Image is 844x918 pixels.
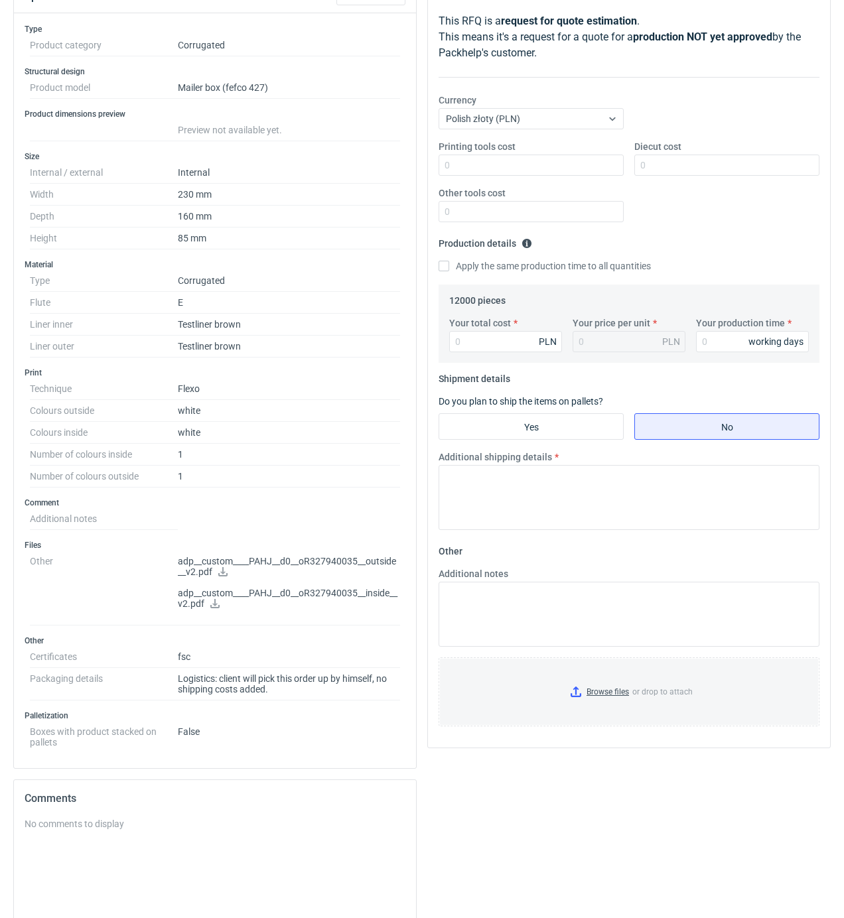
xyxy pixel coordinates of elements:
dt: Additional notes [30,508,178,530]
label: No [634,413,819,440]
dd: 1 [178,466,400,488]
legend: 12000 pieces [449,290,506,306]
p: adp__custom____PAHJ__d0__oR327940035__inside__v2.pdf [178,588,400,610]
p: This RFQ is a . This means it's a request for a quote for a by the Packhelp's customer. [439,13,819,61]
dt: Product category [30,34,178,56]
dt: Width [30,184,178,206]
dd: Corrugated [178,34,400,56]
label: Your total cost [449,316,511,330]
dt: Technique [30,378,178,400]
label: or drop to attach [439,658,819,726]
dd: white [178,422,400,444]
dd: Flexo [178,378,400,400]
dt: Packaging details [30,668,178,700]
dt: Boxes with product stacked on pallets [30,721,178,748]
dt: Certificates [30,646,178,668]
dt: Depth [30,206,178,228]
input: 0 [634,155,819,176]
input: 0 [439,155,624,176]
dd: Testliner brown [178,314,400,336]
label: Apply the same production time to all quantities [439,259,651,273]
div: PLN [539,335,557,348]
div: PLN [662,335,680,348]
strong: request for quote estimation [501,15,637,27]
div: working days [748,335,804,348]
dd: fsc [178,646,400,668]
dt: Number of colours outside [30,466,178,488]
legend: Production details [439,233,532,249]
label: Currency [439,94,476,107]
dt: Height [30,228,178,249]
input: 0 [439,201,624,222]
dd: Internal [178,162,400,184]
dt: Type [30,270,178,292]
label: Printing tools cost [439,140,516,153]
dt: Product model [30,77,178,99]
dd: Corrugated [178,270,400,292]
strong: production NOT yet approved [633,31,772,43]
legend: Other [439,541,462,557]
h3: Material [25,259,405,270]
dt: Colours inside [30,422,178,444]
input: 0 [696,331,809,352]
dt: Internal / external [30,162,178,184]
h2: Comments [25,791,405,807]
label: Your price per unit [573,316,650,330]
span: Polish złoty (PLN) [446,113,520,124]
h3: Type [25,24,405,34]
h3: Comment [25,497,405,508]
dd: 85 mm [178,228,400,249]
dd: Mailer box (fefco 427) [178,77,400,99]
label: Additional shipping details [439,450,552,464]
dt: Colours outside [30,400,178,422]
dd: False [178,721,400,748]
dd: white [178,400,400,422]
h3: Structural design [25,66,405,77]
dd: 1 [178,444,400,466]
label: Your production time [696,316,785,330]
h3: Size [25,151,405,162]
dt: Liner inner [30,314,178,336]
p: adp__custom____PAHJ__d0__oR327940035__outside__v2.pdf [178,556,400,578]
legend: Shipment details [439,368,510,384]
span: Preview not available yet. [178,125,282,135]
dd: 160 mm [178,206,400,228]
h3: Palletization [25,710,405,721]
h3: Other [25,635,405,646]
label: Yes [439,413,624,440]
label: Additional notes [439,567,508,580]
dt: Liner outer [30,336,178,358]
dd: 230 mm [178,184,400,206]
dd: E [178,292,400,314]
label: Other tools cost [439,186,506,200]
dd: Testliner brown [178,336,400,358]
label: Do you plan to ship the items on pallets? [439,396,603,407]
dt: Other [30,551,178,625]
input: 0 [449,331,562,352]
h3: Product dimensions preview [25,109,405,119]
h3: Files [25,540,405,551]
dt: Number of colours inside [30,444,178,466]
label: Diecut cost [634,140,681,153]
dt: Flute [30,292,178,314]
div: No comments to display [25,817,405,830]
dd: Logistics: client will pick this order up by himself, no shipping costs added. [178,668,400,700]
h3: Print [25,367,405,378]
